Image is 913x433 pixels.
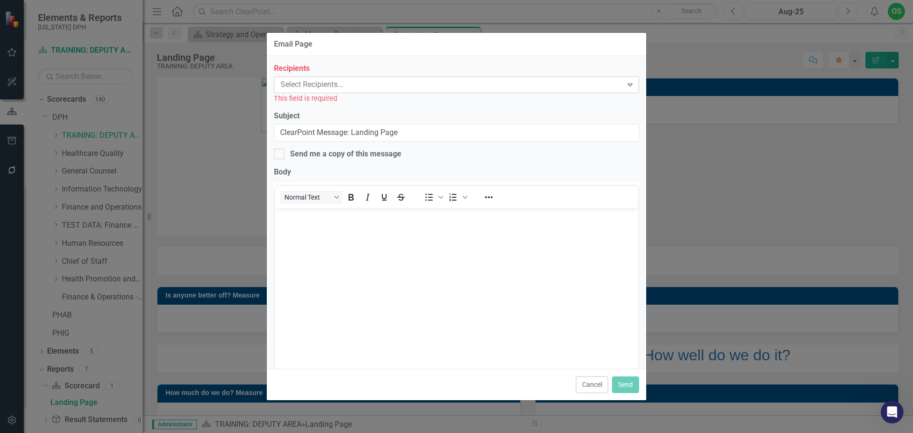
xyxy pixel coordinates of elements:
[284,193,331,201] span: Normal Text
[275,208,638,374] iframe: Rich Text Area
[274,111,639,122] label: Subject
[445,191,469,204] div: Numbered list
[359,191,376,204] button: Italic
[274,93,639,104] div: This field is required
[881,401,903,423] iframe: Intercom live chat
[576,376,608,393] button: Cancel
[376,191,392,204] button: Underline
[274,63,639,74] label: Recipients
[274,40,312,48] div: Email Page
[6,4,24,22] button: go back
[393,191,409,204] button: Strikethrough
[290,149,401,160] div: Send me a copy of this message
[274,167,639,178] label: Body
[421,191,445,204] div: Bullet list
[281,191,342,204] button: Block Normal Text
[304,4,321,21] div: Close
[481,191,497,204] button: Reveal or hide additional toolbar items
[343,191,359,204] button: Bold
[286,4,304,22] button: Collapse window
[612,376,639,393] button: Send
